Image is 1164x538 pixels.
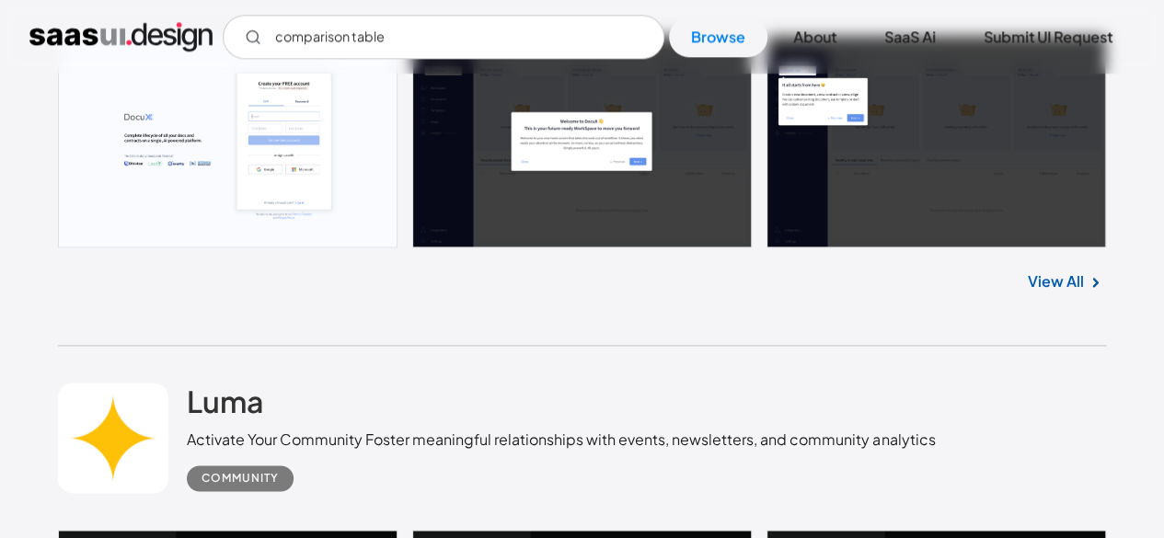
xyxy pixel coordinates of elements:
div: Community [202,467,279,489]
input: Search UI designs you're looking for... [223,15,664,59]
a: Luma [187,383,264,429]
a: SaaS Ai [862,17,958,57]
h2: Luma [187,383,264,419]
a: Browse [669,17,767,57]
form: Email Form [223,15,664,59]
a: Submit UI Request [962,17,1135,57]
a: About [771,17,859,57]
a: View All [1028,270,1084,292]
a: home [29,22,213,52]
div: Activate Your Community Foster meaningful relationships with events, newsletters, and community a... [187,429,935,451]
